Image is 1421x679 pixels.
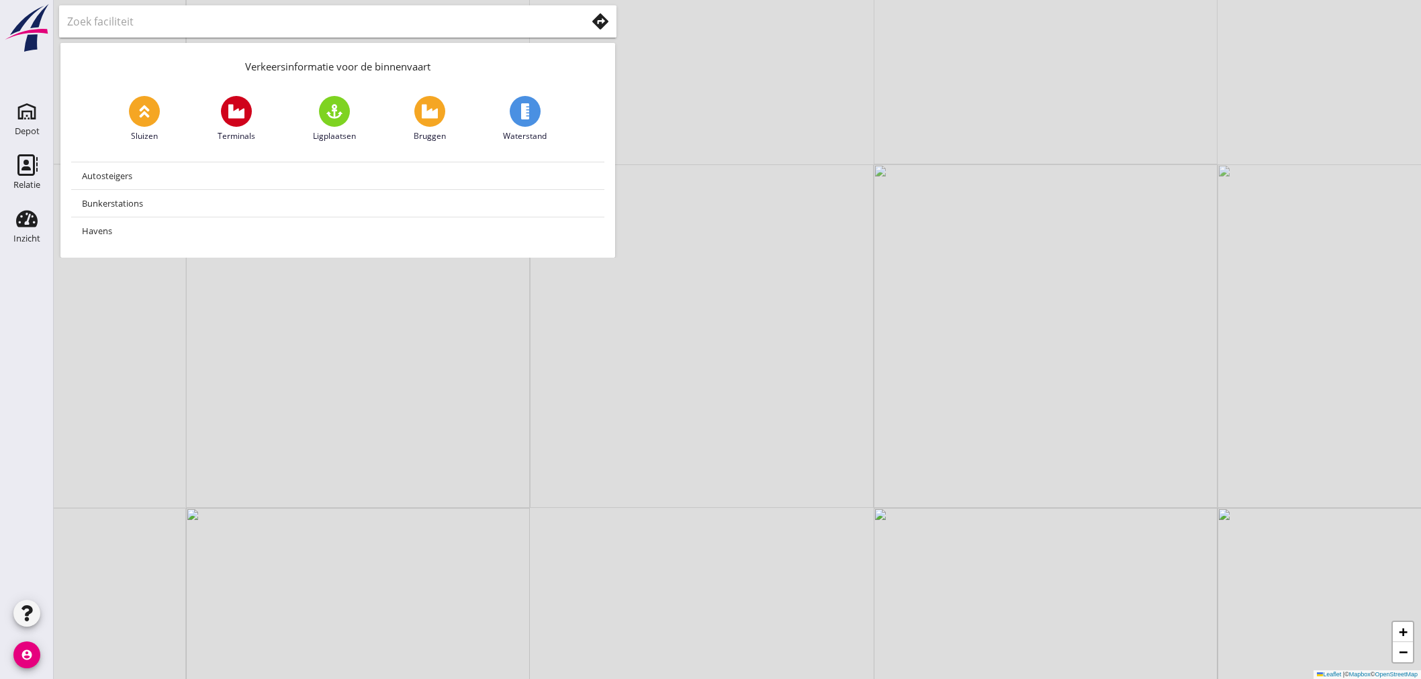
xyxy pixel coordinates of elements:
[129,96,160,142] a: Sluizen
[82,168,594,184] div: Autosteigers
[13,234,40,243] div: Inzicht
[131,130,158,142] span: Sluizen
[60,43,615,85] div: Verkeersinformatie voor de binnenvaart
[67,11,567,32] input: Zoek faciliteit
[13,180,40,189] div: Relatie
[1317,671,1341,678] a: Leaflet
[313,130,356,142] span: Ligplaatsen
[414,130,446,142] span: Bruggen
[218,96,255,142] a: Terminals
[3,3,51,53] img: logo-small.a267ee39.svg
[1349,671,1371,678] a: Mapbox
[1399,643,1408,660] span: −
[218,130,255,142] span: Terminals
[1314,670,1421,679] div: © ©
[1399,623,1408,640] span: +
[1343,671,1344,678] span: |
[313,96,356,142] a: Ligplaatsen
[503,96,547,142] a: Waterstand
[15,127,40,136] div: Depot
[82,223,594,239] div: Havens
[13,641,40,668] i: account_circle
[1393,622,1413,642] a: Zoom in
[1393,642,1413,662] a: Zoom out
[414,96,446,142] a: Bruggen
[503,130,547,142] span: Waterstand
[82,195,594,211] div: Bunkerstations
[1375,671,1418,678] a: OpenStreetMap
